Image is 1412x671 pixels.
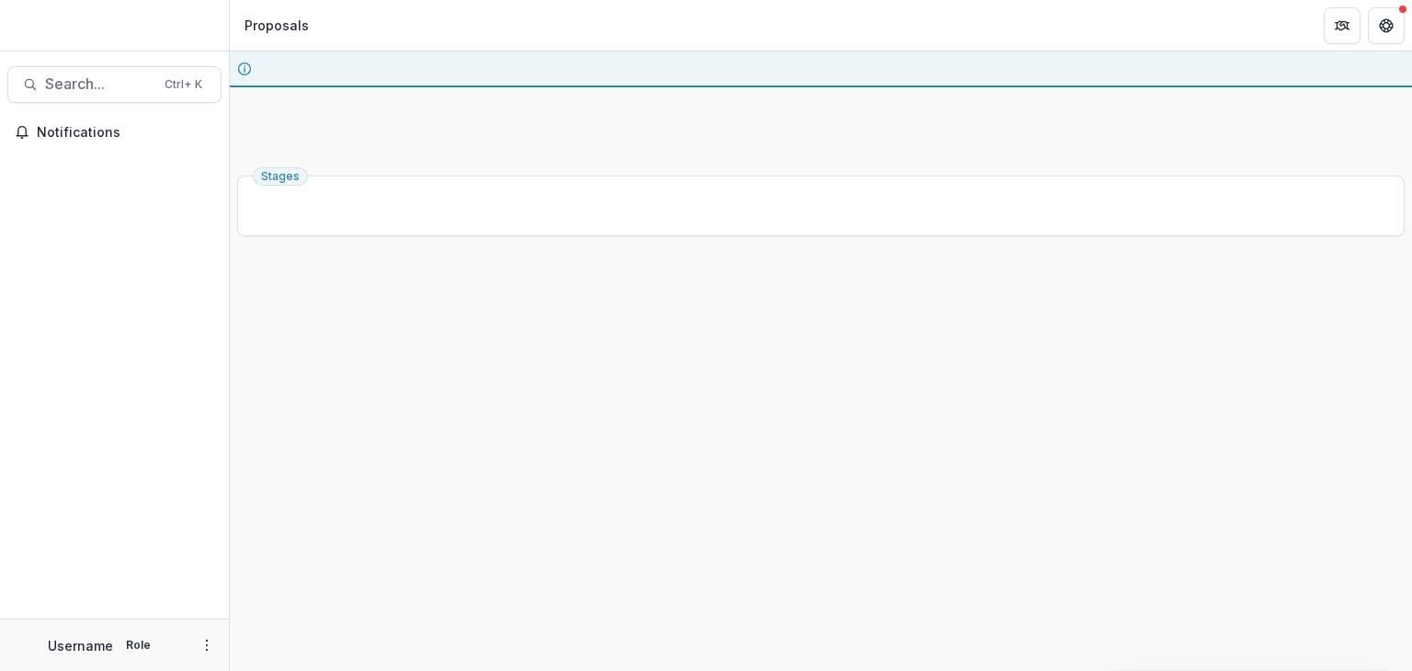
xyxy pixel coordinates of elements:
div: Proposals [245,16,309,35]
span: Notifications [37,125,214,141]
div: Ctrl + K [161,74,206,95]
span: Search... [45,75,154,93]
button: Partners [1324,7,1361,44]
span: Stages [261,170,300,183]
nav: breadcrumb [237,12,316,39]
button: Notifications [7,118,222,147]
button: Search... [7,66,222,103]
p: Username [48,636,113,655]
button: Get Help [1368,7,1405,44]
button: More [196,634,218,656]
p: Role [120,637,156,654]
